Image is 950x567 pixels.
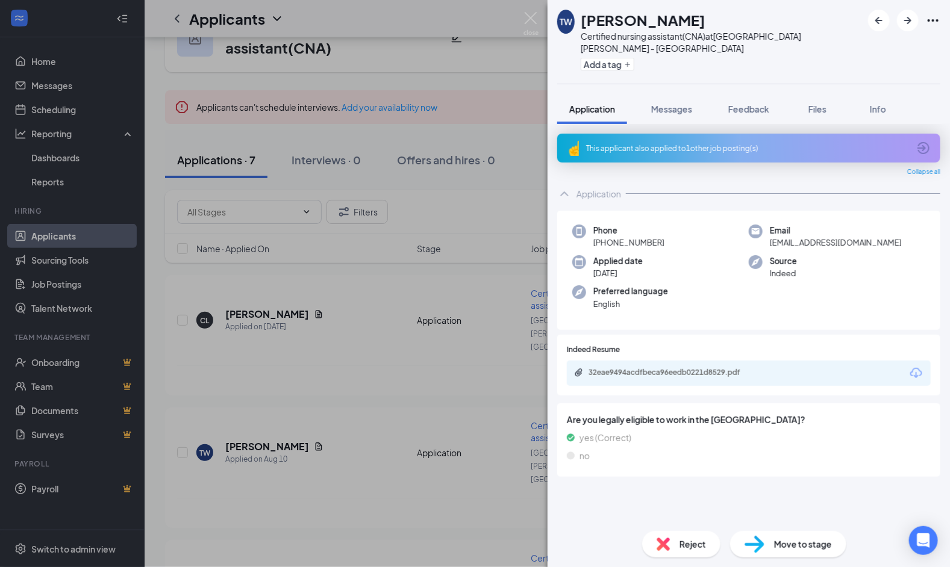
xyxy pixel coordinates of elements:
svg: Ellipses [926,13,940,28]
a: Paperclip32eae9494acdfbeca96eedb0221d8529.pdf [574,368,769,379]
svg: Paperclip [574,368,584,377]
h1: [PERSON_NAME] [581,10,705,30]
span: Source [770,255,797,267]
button: ArrowLeftNew [868,10,890,31]
span: Move to stage [774,538,832,551]
span: Are you legally eligible to work in the [GEOGRAPHIC_DATA]? [567,413,931,426]
span: [PHONE_NUMBER] [593,237,664,249]
button: ArrowRight [897,10,919,31]
svg: ArrowLeftNew [872,13,886,28]
div: Application [577,188,621,200]
div: Open Intercom Messenger [909,526,938,555]
svg: ArrowCircle [916,141,931,155]
div: Certified nursing assistant(CNA) at [GEOGRAPHIC_DATA][PERSON_NAME] - [GEOGRAPHIC_DATA] [581,30,862,54]
svg: ChevronUp [557,187,572,201]
span: Indeed [770,267,797,279]
span: Feedback [728,104,769,114]
span: Indeed Resume [567,344,620,356]
div: TW [560,16,572,28]
span: yes (Correct) [580,431,631,444]
span: [EMAIL_ADDRESS][DOMAIN_NAME] [770,237,902,249]
span: Files [808,104,827,114]
span: Messages [651,104,692,114]
button: PlusAdd a tag [581,58,634,70]
svg: Plus [624,61,631,68]
span: Phone [593,225,664,237]
span: Email [770,225,902,237]
span: Collapse all [907,167,940,177]
svg: Download [909,366,923,380]
span: Reject [680,538,706,551]
span: Info [870,104,886,114]
span: [DATE] [593,267,643,279]
span: Preferred language [593,285,668,297]
span: English [593,298,668,310]
span: Application [569,104,615,114]
span: Applied date [593,255,643,267]
span: no [580,449,590,462]
svg: ArrowRight [901,13,915,28]
div: 32eae9494acdfbeca96eedb0221d8529.pdf [589,368,757,377]
div: This applicant also applied to 1 other job posting(s) [586,143,909,153]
